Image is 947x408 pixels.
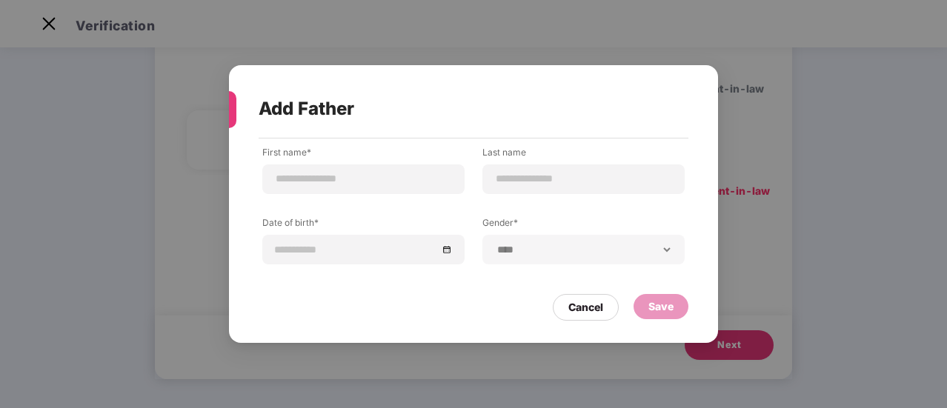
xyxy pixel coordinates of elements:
div: Add Father [259,80,653,138]
div: Save [648,298,674,315]
label: First name* [262,146,465,164]
div: Cancel [568,299,603,315]
label: Date of birth* [262,216,465,235]
label: Gender* [482,216,685,235]
label: Last name [482,146,685,164]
